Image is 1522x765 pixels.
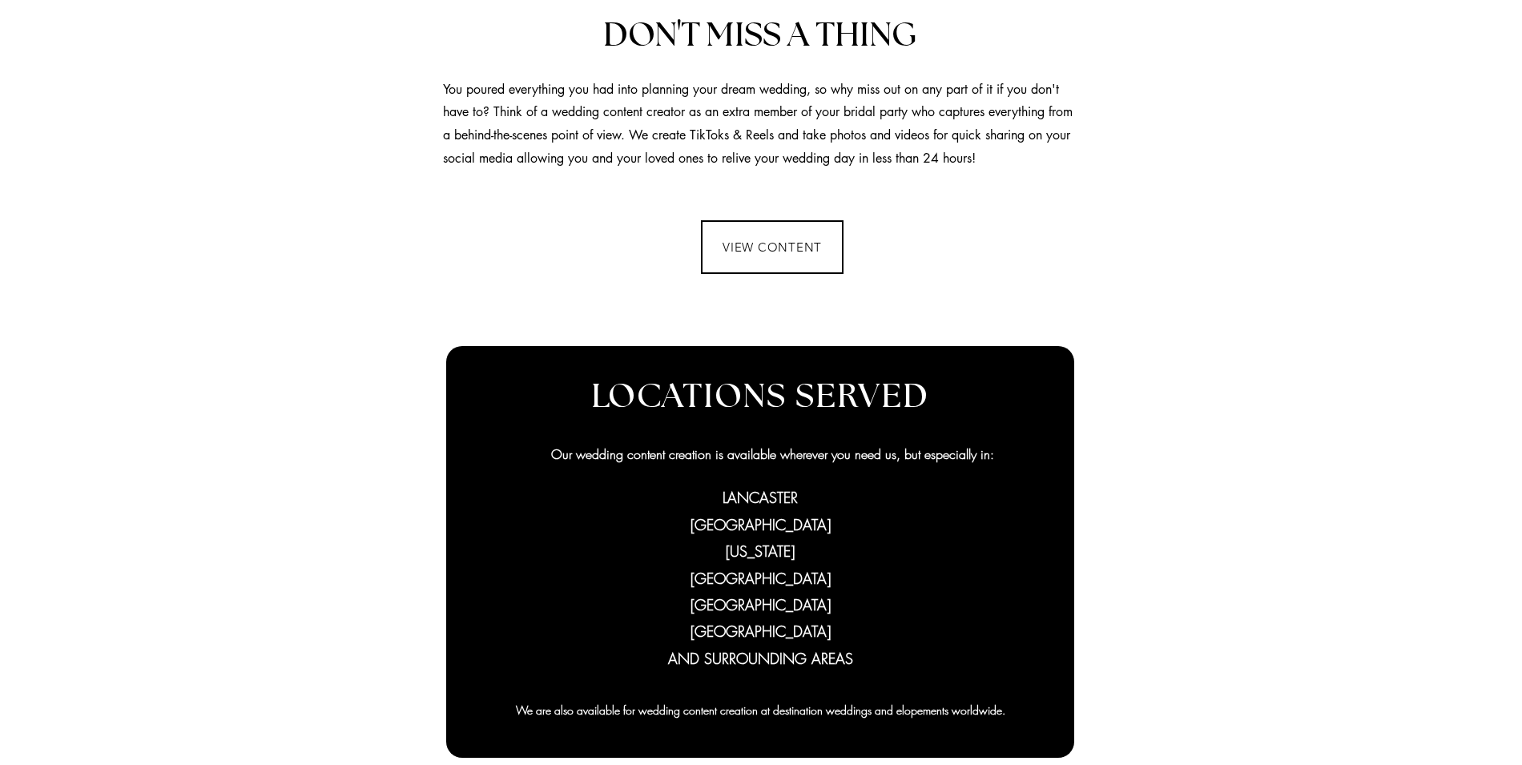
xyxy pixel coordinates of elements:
[677,13,681,54] span: '
[551,445,994,463] span: Our wedding content creation is available wherever you need us, but especially in:
[681,18,916,52] span: T MISS A THING
[723,240,822,255] span: VIEW CONTENT
[591,380,930,413] span: LOCATIONS SERVED
[603,18,677,52] span: DON
[701,220,844,274] a: VIEW CONTENT
[691,515,831,561] span: [GEOGRAPHIC_DATA] [US_STATE]
[691,569,831,614] span: [GEOGRAPHIC_DATA] [GEOGRAPHIC_DATA]
[723,488,798,507] span: LANCASTER
[443,81,1073,167] span: You poured everything you had into planning your dream wedding, so why miss out on any part of it...
[668,622,853,667] span: [GEOGRAPHIC_DATA] AND SURROUNDING AREAS
[516,703,1005,718] span: We are also available for wedding content creation at destination weddings and elopements worldwide.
